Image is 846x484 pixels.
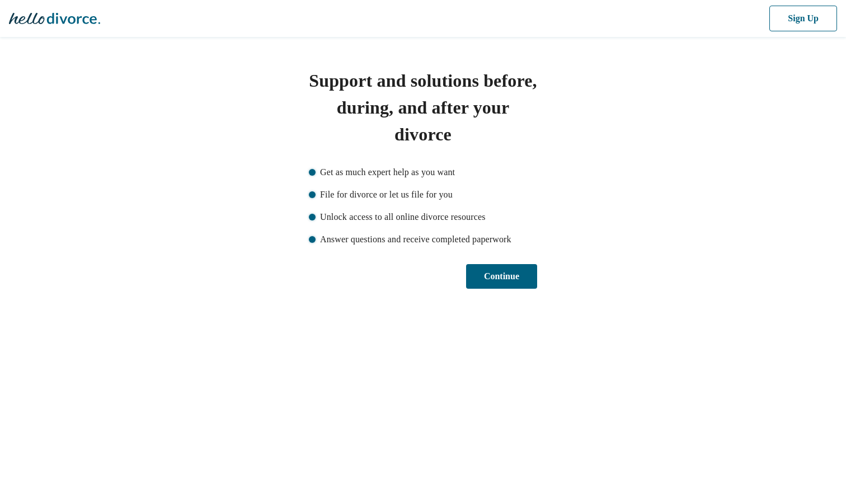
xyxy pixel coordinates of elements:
li: Answer questions and receive completed paperwork [309,233,537,246]
li: Unlock access to all online divorce resources [309,210,537,224]
button: Continue [463,264,537,289]
li: Get as much expert help as you want [309,166,537,179]
button: Sign Up [767,6,837,31]
h1: Support and solutions before, during, and after your divorce [309,67,537,148]
li: File for divorce or let us file for you [309,188,537,201]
